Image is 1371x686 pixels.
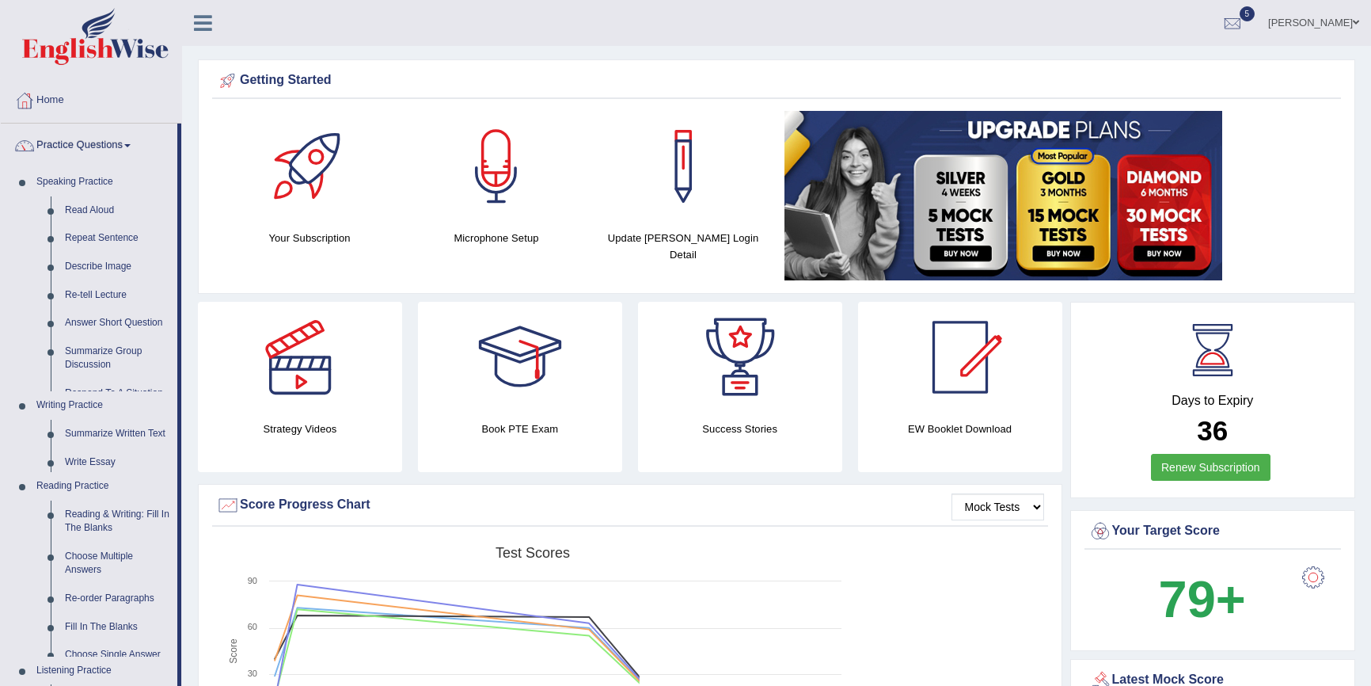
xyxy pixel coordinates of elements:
[58,196,177,225] a: Read Aloud
[418,421,622,437] h4: Book PTE Exam
[29,657,177,685] a: Listening Practice
[1240,6,1255,21] span: 5
[29,391,177,420] a: Writing Practice
[58,448,177,477] a: Write Essay
[29,472,177,501] a: Reading Practice
[29,168,177,196] a: Speaking Practice
[216,69,1337,93] div: Getting Started
[1,124,177,163] a: Practice Questions
[248,576,257,585] text: 90
[1,78,181,118] a: Home
[58,253,177,281] a: Describe Image
[58,641,177,669] a: Choose Single Answer
[411,230,582,246] h4: Microphone Setup
[58,585,177,613] a: Re-order Paragraphs
[216,494,1044,517] div: Score Progress Chart
[496,545,570,561] tspan: Test scores
[58,501,177,543] a: Reading & Writing: Fill In The Blanks
[784,111,1222,280] img: small5.jpg
[58,379,177,408] a: Respond To A Situation
[58,309,177,337] a: Answer Short Question
[1197,415,1228,446] b: 36
[58,543,177,585] a: Choose Multiple Answers
[58,420,177,448] a: Summarize Written Text
[198,421,402,437] h4: Strategy Videos
[638,421,842,437] h4: Success Stories
[58,224,177,253] a: Repeat Sentence
[248,669,257,678] text: 30
[858,421,1062,437] h4: EW Booklet Download
[228,638,239,664] tspan: Score
[58,281,177,310] a: Re-tell Lecture
[1088,520,1338,543] div: Your Target Score
[1088,394,1338,408] h4: Days to Expiry
[1159,570,1246,628] b: 79+
[58,337,177,379] a: Summarize Group Discussion
[598,230,769,263] h4: Update [PERSON_NAME] Login Detail
[58,613,177,642] a: Fill In The Blanks
[248,622,257,631] text: 60
[224,230,395,246] h4: Your Subscription
[1151,454,1270,481] a: Renew Subscription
